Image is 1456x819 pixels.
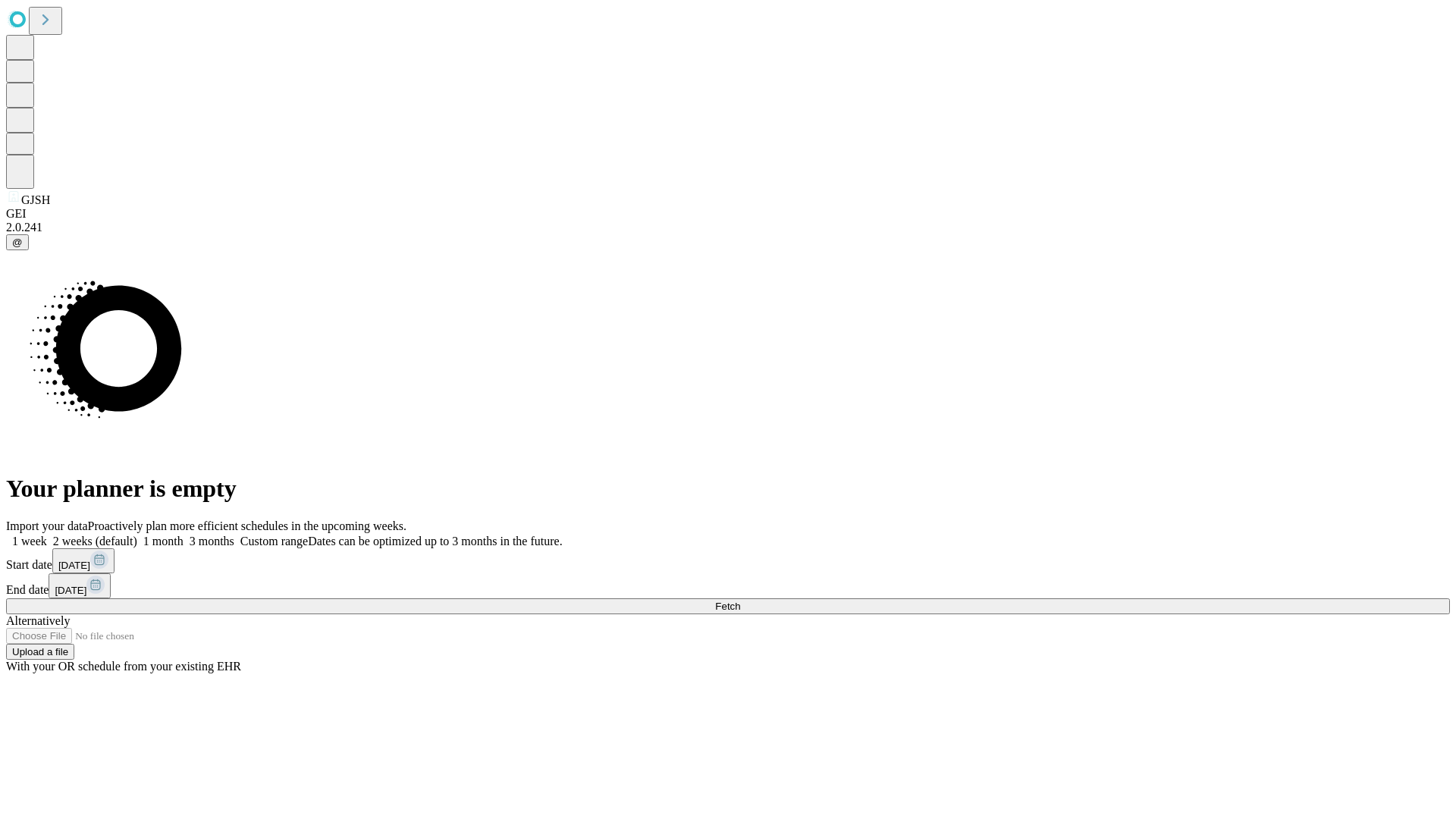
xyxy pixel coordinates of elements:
span: Dates can be optimized up to 3 months in the future. [308,535,562,548]
button: Fetch [6,598,1450,614]
span: @ [12,237,23,248]
button: [DATE] [49,573,111,598]
span: GJSH [21,193,50,206]
div: 2.0.241 [6,221,1450,234]
button: @ [6,234,29,250]
div: End date [6,573,1450,598]
span: Import your data [6,519,88,532]
span: [DATE] [58,560,90,571]
span: Alternatively [6,614,70,627]
span: Proactively plan more efficient schedules in the upcoming weeks. [88,519,406,532]
span: Fetch [715,601,740,612]
span: 1 month [143,535,184,548]
span: 3 months [190,535,234,548]
span: 1 week [12,535,47,548]
button: [DATE] [52,548,115,573]
h1: Your planner is empty [6,475,1450,503]
span: Custom range [240,535,308,548]
span: 2 weeks (default) [53,535,137,548]
div: Start date [6,548,1450,573]
span: [DATE] [55,585,86,596]
button: Upload a file [6,644,74,660]
div: GEI [6,207,1450,221]
span: With your OR schedule from your existing EHR [6,660,241,673]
